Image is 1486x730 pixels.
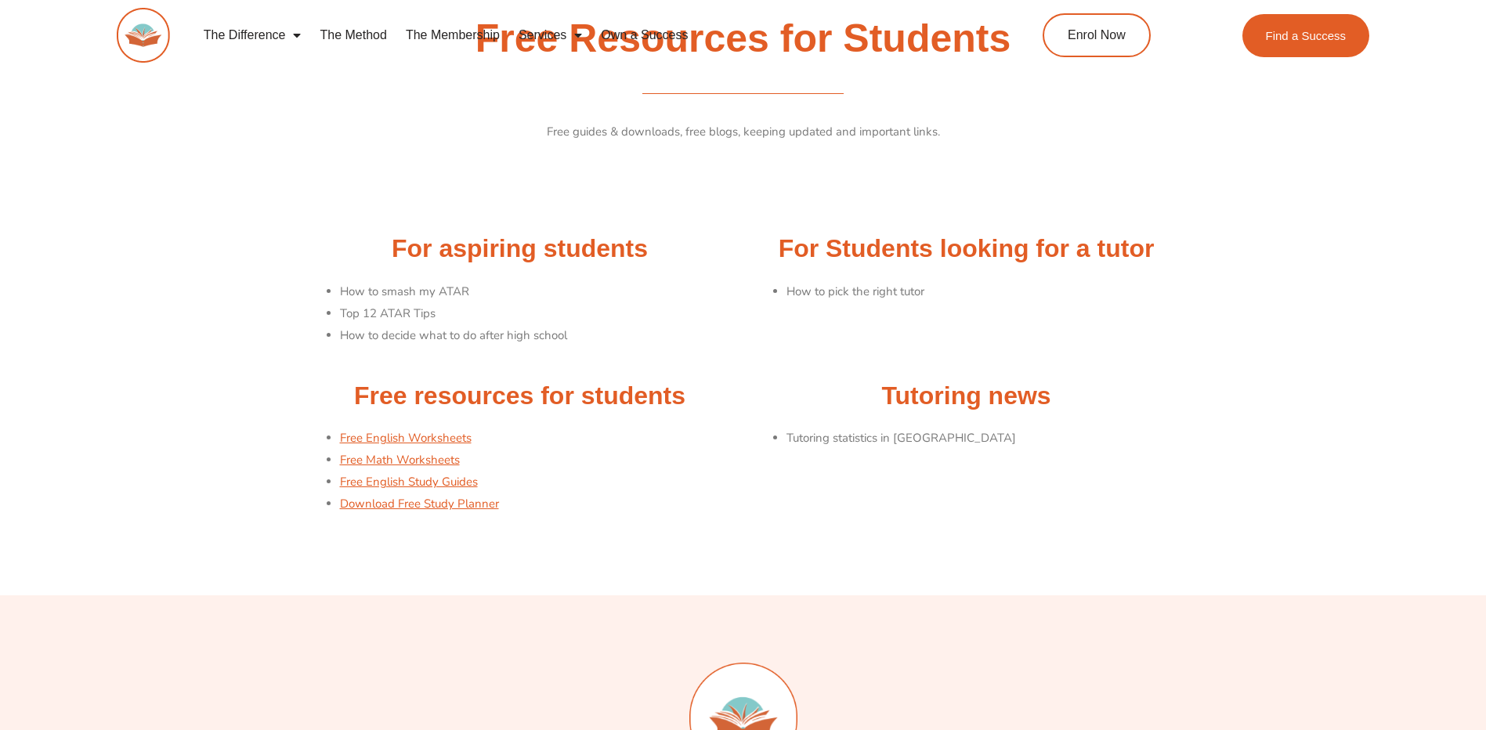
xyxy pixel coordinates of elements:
a: Find a Success [1242,14,1370,57]
a: The Membership [396,17,509,53]
li: How to decide what to do after high school [340,325,736,347]
li: Tutoring statistics in [GEOGRAPHIC_DATA] [786,428,1182,450]
nav: Menu [194,17,971,53]
a: Own a Success [591,17,697,53]
a: Free English Worksheets [340,430,472,446]
li: How to smash my ATAR [340,281,736,303]
a: Free Math Worksheets [340,452,460,468]
span: Find a Success [1266,30,1347,42]
span: Enrol Now [1068,29,1126,42]
li: How to pick the right tutor [786,281,1182,303]
a: Download Free Study Planner [340,496,499,511]
h2: Free resources for students [305,380,736,413]
a: Services [509,17,591,53]
a: The Difference [194,17,311,53]
h2: For Students looking for a tutor [751,233,1182,266]
h2: Tutoring news [751,380,1182,413]
p: Free guides & downloads, free blogs, keeping updated and important links. [305,121,1182,143]
a: Free English Study Guides [340,474,478,490]
li: Top 12 ATAR Tips [340,303,736,325]
h2: For aspiring students [305,233,736,266]
a: Enrol Now [1043,13,1151,57]
a: The Method [310,17,396,53]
